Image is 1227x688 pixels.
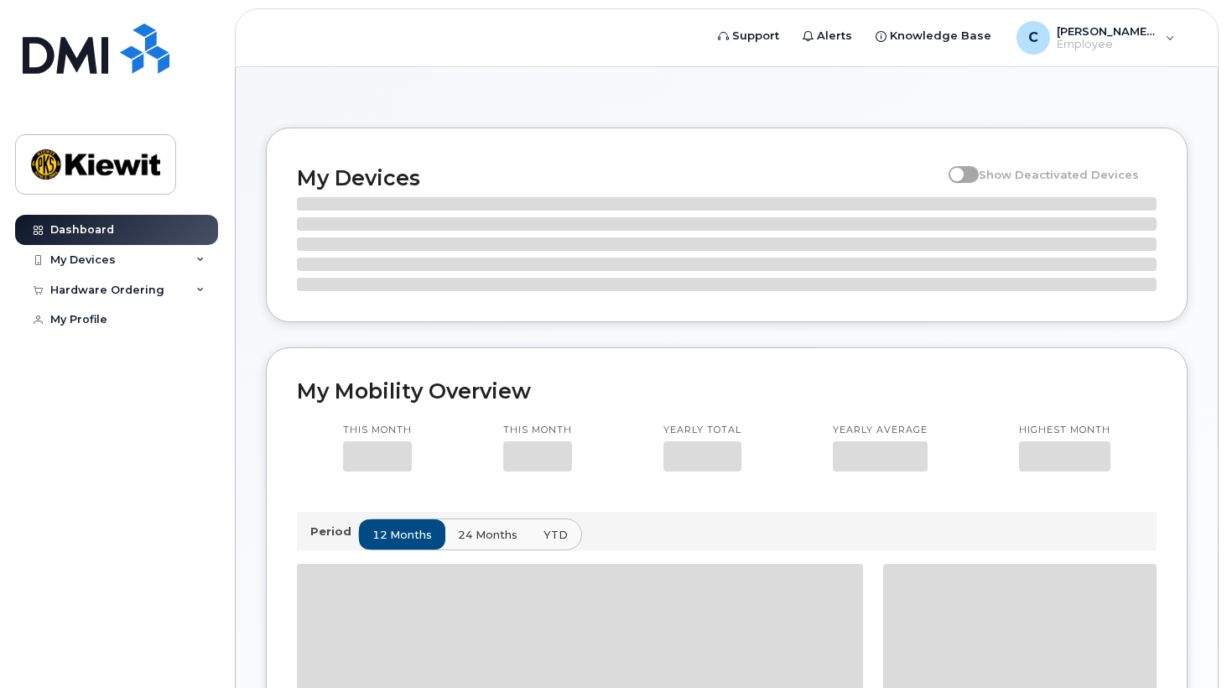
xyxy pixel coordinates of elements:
[297,165,940,190] h2: My Devices
[458,527,517,543] span: 24 months
[663,424,741,437] p: Yearly total
[949,159,962,172] input: Show Deactivated Devices
[1019,424,1110,437] p: Highest month
[310,524,358,539] p: Period
[343,424,412,437] p: This month
[297,378,1157,404] h2: My Mobility Overview
[543,527,568,543] span: YTD
[833,424,928,437] p: Yearly average
[503,424,572,437] p: This month
[979,168,1139,181] span: Show Deactivated Devices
